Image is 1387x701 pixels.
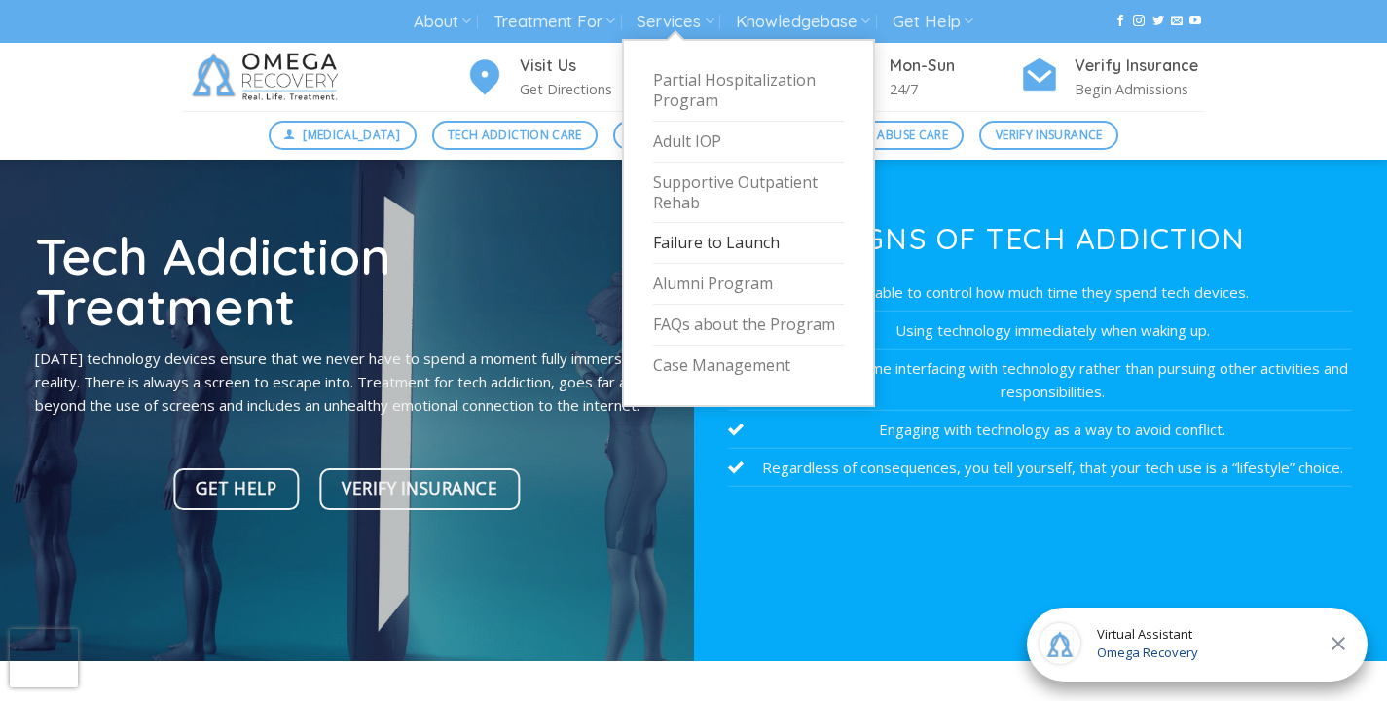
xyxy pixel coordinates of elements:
[196,475,276,502] span: Get Help
[890,78,1020,100] p: 24/7
[893,4,973,40] a: Get Help
[728,274,1352,312] li: Unable to control how much time they spend tech devices.
[1189,15,1201,28] a: Follow on YouTube
[174,468,300,510] a: Get Help
[728,350,1352,411] li: Spending more time interfacing with technology rather than pursuing other activities and responsi...
[728,411,1352,449] li: Engaging with technology as a way to avoid conflict.
[1171,15,1183,28] a: Send us an email
[183,43,353,111] img: Omega Recovery
[653,346,844,386] a: Case Management
[996,126,1103,144] span: Verify Insurance
[319,468,520,510] a: Verify Insurance
[520,54,650,79] h4: Visit Us
[269,121,417,150] a: [MEDICAL_DATA]
[653,122,844,163] a: Adult IOP
[890,54,1020,79] h4: Mon-Sun
[653,223,844,264] a: Failure to Launch
[35,230,659,332] h1: Tech Addiction Treatment
[637,4,713,40] a: Services
[448,126,582,144] span: Tech Addiction Care
[1152,15,1164,28] a: Follow on Twitter
[1075,54,1205,79] h4: Verify Insurance
[806,126,948,144] span: Substance Abuse Care
[789,121,964,150] a: Substance Abuse Care
[1114,15,1126,28] a: Follow on Facebook
[303,126,400,144] span: [MEDICAL_DATA]
[736,4,870,40] a: Knowledgebase
[1133,15,1145,28] a: Follow on Instagram
[10,629,78,687] iframe: reCAPTCHA
[728,224,1352,253] h3: Signs of Tech Addiction
[728,449,1352,487] li: Regardless of consequences, you tell yourself, that your tech use is a “lifestyle” choice.
[979,121,1118,150] a: Verify Insurance
[613,121,774,150] a: Mental Health Care
[35,347,659,417] p: [DATE] technology devices ensure that we never have to spend a moment fully immersed in reality. ...
[728,312,1352,350] li: Using technology immediately when waking up.
[653,163,844,224] a: Supportive Outpatient Rehab
[653,60,844,122] a: Partial Hospitalization Program
[520,78,650,100] p: Get Directions
[432,121,599,150] a: Tech Addiction Care
[653,305,844,346] a: FAQs about the Program
[465,54,650,101] a: Visit Us Get Directions
[1020,54,1205,101] a: Verify Insurance Begin Admissions
[342,475,497,502] span: Verify Insurance
[493,4,615,40] a: Treatment For
[414,4,471,40] a: About
[1075,78,1205,100] p: Begin Admissions
[653,264,844,305] a: Alumni Program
